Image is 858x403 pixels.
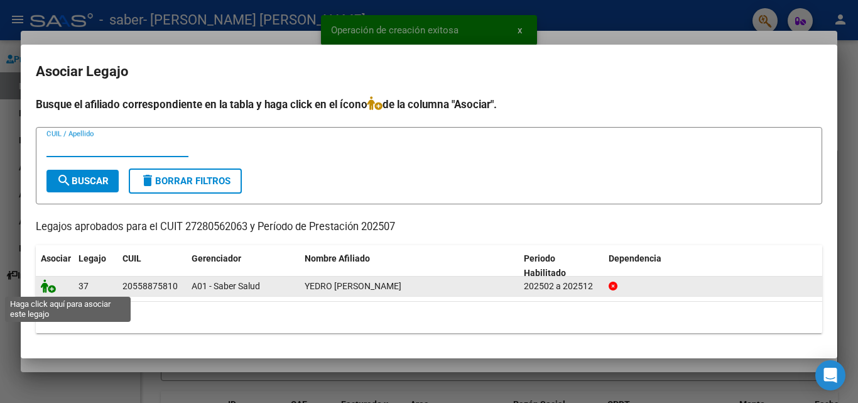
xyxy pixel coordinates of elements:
[57,173,72,188] mat-icon: search
[140,173,155,188] mat-icon: delete
[192,281,260,291] span: A01 - Saber Salud
[305,281,401,291] span: YEDRO JORGE BASTIAN
[36,245,73,287] datatable-header-cell: Asociar
[129,168,242,194] button: Borrar Filtros
[140,175,231,187] span: Borrar Filtros
[57,175,109,187] span: Buscar
[46,170,119,192] button: Buscar
[73,245,117,287] datatable-header-cell: Legajo
[122,253,141,263] span: CUIL
[519,245,604,287] datatable-header-cell: Periodo Habilitado
[79,253,106,263] span: Legajo
[36,302,822,333] div: 1 registros
[300,245,519,287] datatable-header-cell: Nombre Afiliado
[117,245,187,287] datatable-header-cell: CUIL
[192,253,241,263] span: Gerenciador
[305,253,370,263] span: Nombre Afiliado
[604,245,823,287] datatable-header-cell: Dependencia
[36,219,822,235] p: Legajos aprobados para el CUIT 27280562063 y Período de Prestación 202507
[36,96,822,113] h4: Busque el afiliado correspondiente en la tabla y haga click en el ícono de la columna "Asociar".
[187,245,300,287] datatable-header-cell: Gerenciador
[524,253,566,278] span: Periodo Habilitado
[79,281,89,291] span: 37
[524,279,599,294] div: 202502 a 202512
[815,360,845,390] div: Open Intercom Messenger
[122,279,178,294] div: 20558875810
[609,253,661,263] span: Dependencia
[36,60,822,84] h2: Asociar Legajo
[41,253,71,263] span: Asociar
